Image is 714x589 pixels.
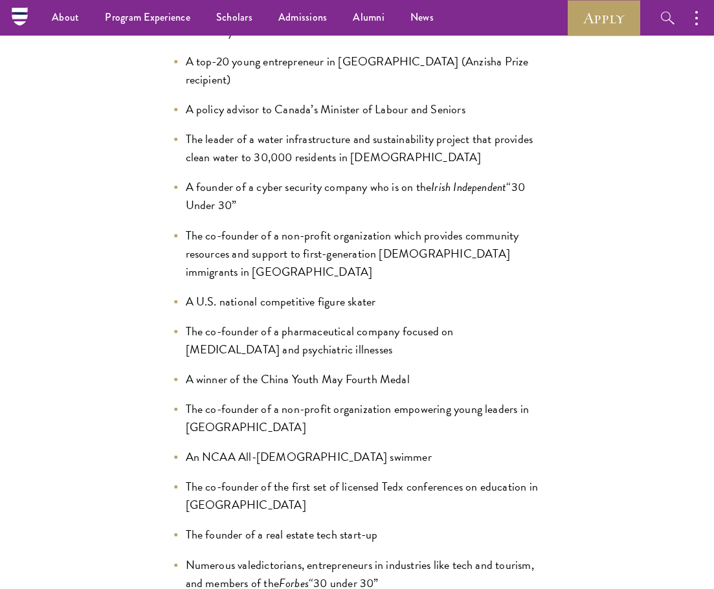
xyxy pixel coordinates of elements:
li: The co-founder of the first set of licensed Tedx conferences on education in [GEOGRAPHIC_DATA] [173,478,542,514]
li: A policy advisor to Canada’s Minister of Labour and Seniors [173,100,542,118]
li: The co-founder of a pharmaceutical company focused on [MEDICAL_DATA] and psychiatric illnesses [173,322,542,359]
em: Irish Independent [431,178,506,195]
li: A winner of the China Youth May Fourth Medal [173,370,542,388]
li: The co-founder of a non-profit organization empowering young leaders in [GEOGRAPHIC_DATA] [173,400,542,436]
li: A U.S. national competitive figure skater [173,293,542,311]
li: A founder of a cyber security company who is on the “30 Under 30” [173,178,542,214]
li: The founder of a real estate tech start-up [173,526,542,544]
li: The co-founder of a non-profit organization which provides community resources and support to fir... [173,227,542,281]
li: The leader of a water infrastructure and sustainability project that provides clean water to 30,0... [173,130,542,166]
li: A top-20 young entrepreneur in [GEOGRAPHIC_DATA] (Anzisha Prize recipient) [173,52,542,89]
li: An NCAA All-[DEMOGRAPHIC_DATA] swimmer [173,448,542,466]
